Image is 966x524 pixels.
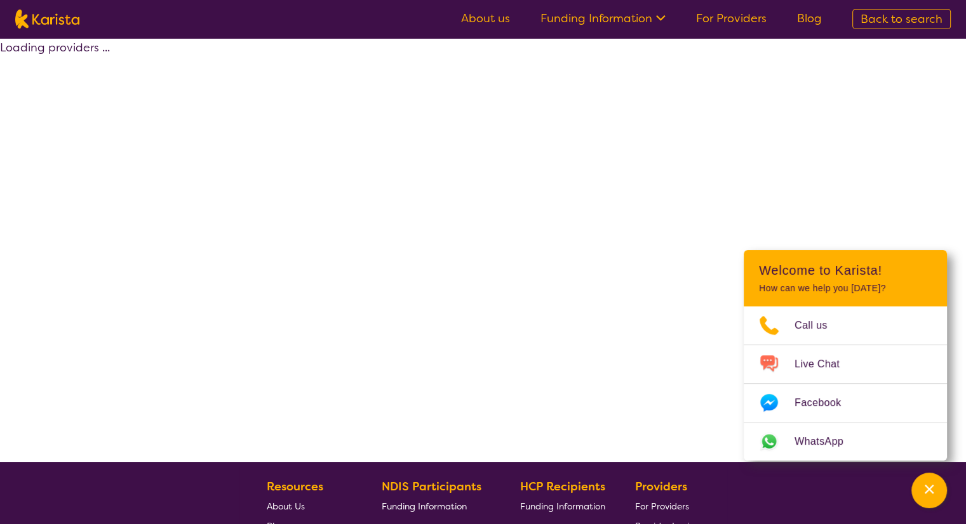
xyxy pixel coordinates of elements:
[15,10,79,29] img: Karista logo
[520,496,605,516] a: Funding Information
[852,9,951,29] a: Back to search
[382,501,467,512] span: Funding Information
[744,306,947,461] ul: Choose channel
[635,479,687,494] b: Providers
[795,393,856,412] span: Facebook
[795,432,859,451] span: WhatsApp
[744,250,947,461] div: Channel Menu
[267,496,352,516] a: About Us
[759,263,932,278] h2: Welcome to Karista!
[635,496,694,516] a: For Providers
[635,501,689,512] span: For Providers
[520,501,605,512] span: Funding Information
[797,11,822,26] a: Blog
[267,479,323,494] b: Resources
[795,316,843,335] span: Call us
[382,496,491,516] a: Funding Information
[267,501,305,512] span: About Us
[861,11,943,27] span: Back to search
[540,11,666,26] a: Funding Information
[382,479,481,494] b: NDIS Participants
[795,355,855,374] span: Live Chat
[696,11,767,26] a: For Providers
[744,422,947,461] a: Web link opens in a new tab.
[759,283,932,294] p: How can we help you [DATE]?
[461,11,510,26] a: About us
[911,473,947,508] button: Channel Menu
[520,479,605,494] b: HCP Recipients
